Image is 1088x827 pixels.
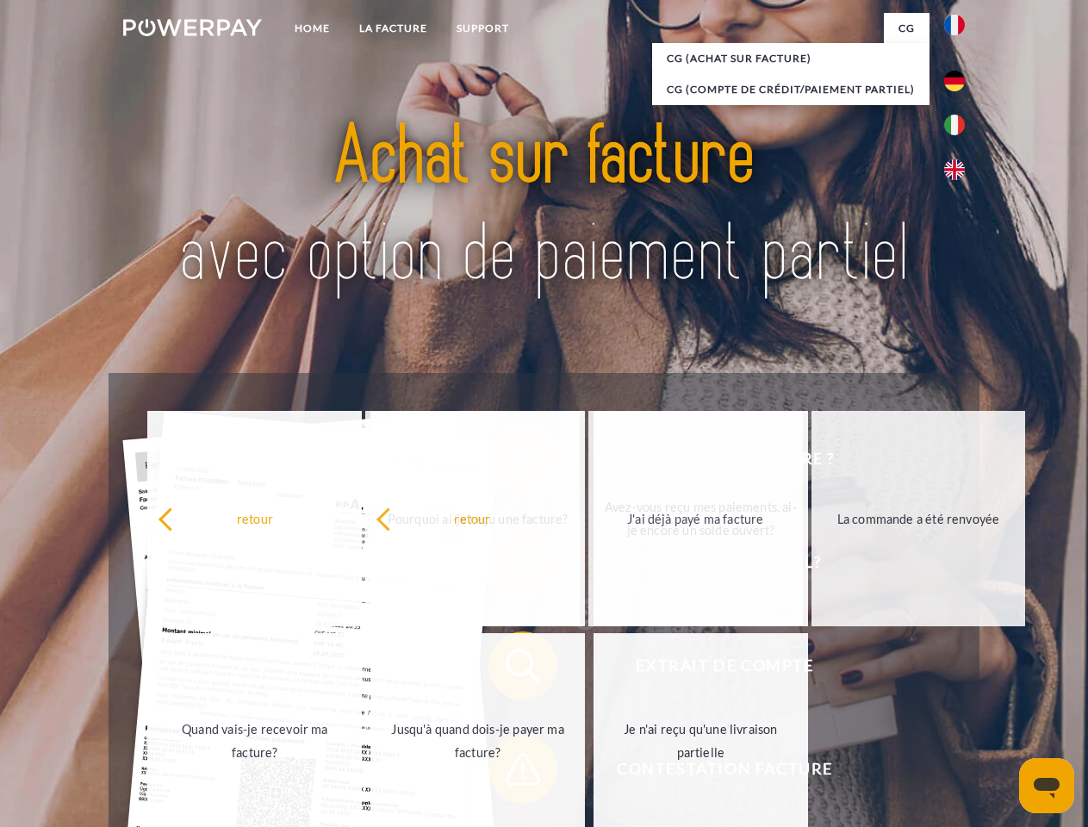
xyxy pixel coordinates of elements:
iframe: Bouton de lancement de la fenêtre de messagerie [1019,758,1074,813]
img: fr [944,15,965,35]
img: title-powerpay_fr.svg [165,83,923,330]
div: Jusqu'à quand dois-je payer ma facture? [381,718,575,764]
div: retour [376,507,569,530]
img: en [944,159,965,180]
a: Support [442,13,524,44]
a: LA FACTURE [345,13,442,44]
div: Je n'ai reçu qu'une livraison partielle [604,718,798,764]
div: J'ai déjà payé ma facture [599,507,793,530]
img: de [944,71,965,91]
a: Home [280,13,345,44]
div: La commande a été renvoyée [822,507,1016,530]
div: Quand vais-je recevoir ma facture? [158,718,351,764]
a: CG [884,13,929,44]
a: CG (achat sur facture) [652,43,929,74]
img: logo-powerpay-white.svg [123,19,262,36]
img: it [944,115,965,135]
div: retour [158,507,351,530]
a: CG (Compte de crédit/paiement partiel) [652,74,929,105]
